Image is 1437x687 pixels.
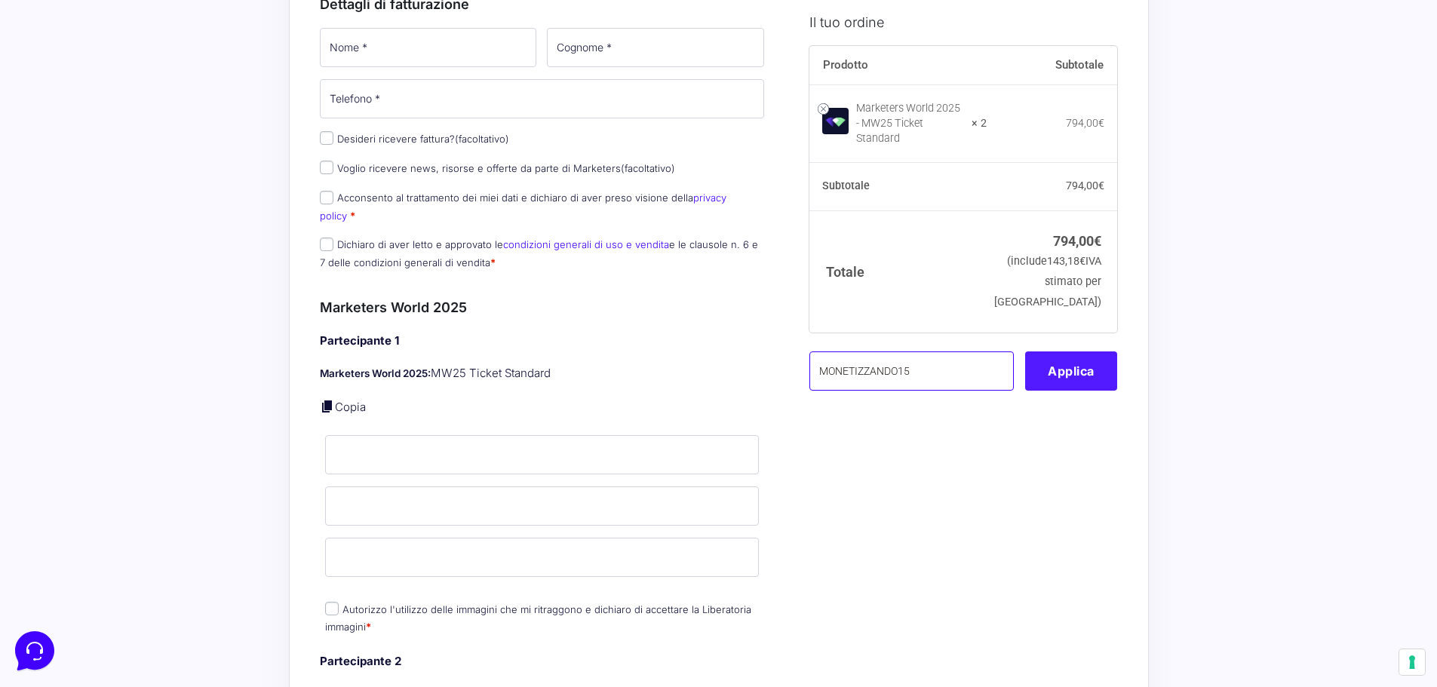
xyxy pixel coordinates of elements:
img: dark [48,84,78,115]
a: Copia i dettagli dell'acquirente [320,399,335,414]
bdi: 794,00 [1053,232,1101,248]
span: € [1094,232,1101,248]
input: Telefono * [320,79,765,118]
button: Le tue preferenze relative al consenso per le tecnologie di tracciamento [1399,649,1425,675]
span: Inizia una conversazione [98,136,223,148]
small: (include IVA stimato per [GEOGRAPHIC_DATA]) [994,255,1101,308]
input: Coupon [809,351,1014,390]
button: Messaggi [105,484,198,519]
img: Marketers World 2025 - MW25 Ticket Standard [822,108,849,134]
p: MW25 Ticket Standard [320,365,765,382]
h2: Ciao da Marketers 👋 [12,12,253,36]
span: (facoltativo) [621,162,675,174]
span: Le tue conversazioni [24,60,128,72]
bdi: 794,00 [1066,116,1104,128]
p: Aiuto [232,505,254,519]
span: € [1098,116,1104,128]
input: Cognome * [547,28,764,67]
button: Home [12,484,105,519]
input: Cerca un articolo... [34,219,247,235]
h3: Il tuo ordine [809,11,1117,32]
th: Prodotto [809,45,987,84]
strong: Marketers World 2025: [320,367,431,379]
th: Totale [809,210,987,332]
img: dark [24,84,54,115]
span: € [1079,255,1085,268]
p: Messaggi [130,505,171,519]
label: Voglio ricevere news, risorse e offerte da parte di Marketers [320,162,675,174]
input: Autorizzo l'utilizzo delle immagini che mi ritraggono e dichiaro di accettare la Liberatoria imma... [325,602,339,615]
h4: Partecipante 2 [320,653,765,670]
button: Aiuto [197,484,290,519]
input: Acconsento al trattamento dei miei dati e dichiaro di aver preso visione dellaprivacy policy [320,191,333,204]
input: Nome * [320,28,537,67]
div: Marketers World 2025 - MW25 Ticket Standard [856,100,962,146]
span: 143,18 [1047,255,1085,268]
p: Home [45,505,71,519]
button: Applica [1025,351,1117,390]
a: Copia [335,400,366,414]
a: condizioni generali di uso e vendita [503,238,669,250]
input: Dichiaro di aver letto e approvato lecondizioni generali di uso e venditae le clausole n. 6 e 7 d... [320,238,333,251]
iframe: Customerly Messenger Launcher [12,628,57,673]
th: Subtotale [987,45,1118,84]
label: Dichiaro di aver letto e approvato le e le clausole n. 6 e 7 delle condizioni generali di vendita [320,238,758,268]
button: Inizia una conversazione [24,127,278,157]
input: Voglio ricevere news, risorse e offerte da parte di Marketers(facoltativo) [320,161,333,174]
label: Acconsento al trattamento dei miei dati e dichiaro di aver preso visione della [320,192,726,221]
a: Apri Centro Assistenza [161,187,278,199]
a: privacy policy [320,192,726,221]
span: € [1098,179,1104,192]
label: Desideri ricevere fattura? [320,133,509,145]
img: dark [72,84,103,115]
h3: Marketers World 2025 [320,297,765,317]
input: Desideri ricevere fattura?(facoltativo) [320,131,333,145]
strong: × 2 [972,115,987,130]
h4: Partecipante 1 [320,333,765,350]
th: Subtotale [809,162,987,210]
span: (facoltativo) [455,133,509,145]
span: Trova una risposta [24,187,118,199]
label: Autorizzo l'utilizzo delle immagini che mi ritraggono e dichiaro di accettare la Liberatoria imma... [325,603,751,633]
bdi: 794,00 [1066,179,1104,192]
